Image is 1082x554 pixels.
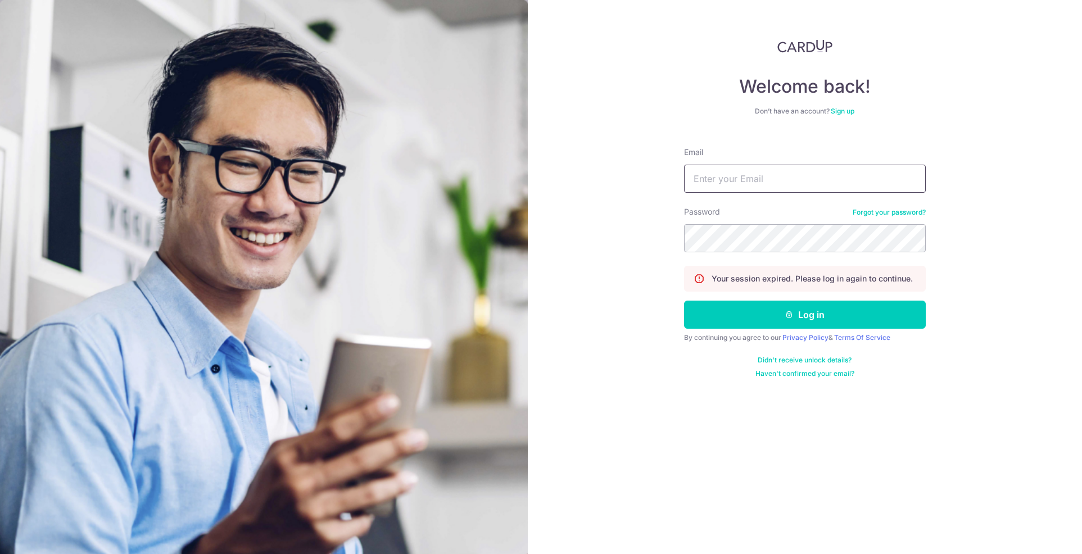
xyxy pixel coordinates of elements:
label: Email [684,147,703,158]
div: By continuing you agree to our & [684,333,926,342]
a: Haven't confirmed your email? [755,369,854,378]
h4: Welcome back! [684,75,926,98]
a: Didn't receive unlock details? [758,356,852,365]
a: Forgot your password? [853,208,926,217]
img: CardUp Logo [777,39,832,53]
input: Enter your Email [684,165,926,193]
p: Your session expired. Please log in again to continue. [712,273,913,284]
a: Terms Of Service [834,333,890,342]
span: Help [26,8,49,18]
label: Password [684,206,720,217]
a: Sign up [831,107,854,115]
button: Log in [684,301,926,329]
div: Don’t have an account? [684,107,926,116]
a: Privacy Policy [782,333,829,342]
